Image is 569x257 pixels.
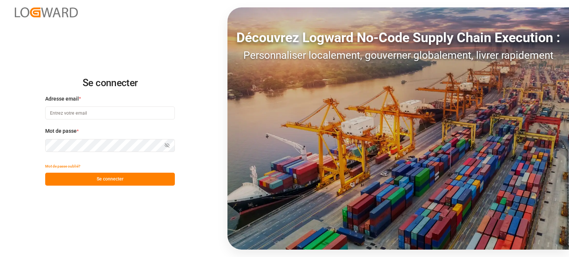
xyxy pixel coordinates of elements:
[97,176,123,182] font: Se connecter
[83,77,137,88] font: Se connecter
[45,96,79,102] font: Adresse email
[45,128,77,134] font: Mot de passe
[45,160,80,173] button: Mot de passe oublié?
[15,7,78,17] img: Logward_new_orange.png
[45,164,80,168] font: Mot de passe oublié?
[45,106,175,119] input: Entrez votre email
[236,30,560,45] font: Découvrez Logward No-Code Supply Chain Execution :
[243,49,553,61] font: Personnaliser localement, gouverner globalement, livrer rapidement
[45,173,175,186] button: Se connecter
